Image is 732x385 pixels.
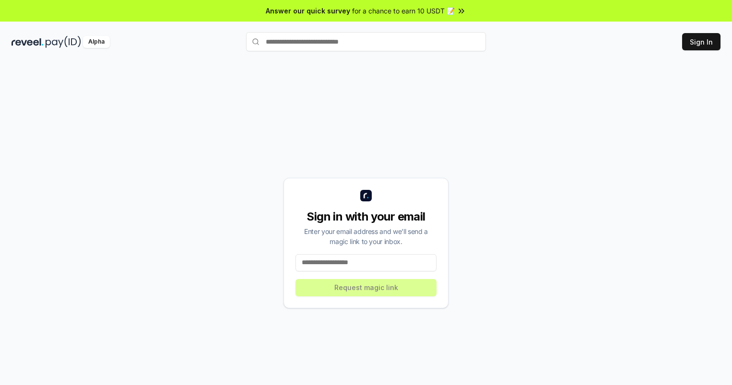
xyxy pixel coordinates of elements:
span: Answer our quick survey [266,6,350,16]
img: pay_id [46,36,81,48]
span: for a chance to earn 10 USDT 📝 [352,6,455,16]
div: Sign in with your email [295,209,437,224]
div: Enter your email address and we’ll send a magic link to your inbox. [295,226,437,246]
img: logo_small [360,190,372,201]
div: Alpha [83,36,110,48]
button: Sign In [682,33,720,50]
img: reveel_dark [12,36,44,48]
